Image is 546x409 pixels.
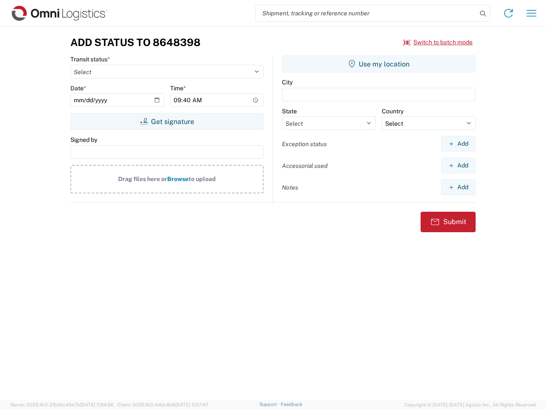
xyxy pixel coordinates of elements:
[282,140,327,148] label: Exception status
[117,402,209,407] span: Client: 2025.16.0-b4dc8a9
[256,5,477,21] input: Shipment, tracking or reference number
[70,36,200,49] h3: Add Status to 8648398
[70,113,264,130] button: Get signature
[189,176,216,182] span: to upload
[259,402,281,407] a: Support
[80,402,113,407] span: [DATE] 11:54:36
[70,84,86,92] label: Date
[441,179,476,195] button: Add
[282,55,476,72] button: Use my location
[282,78,293,86] label: City
[282,107,297,115] label: State
[70,55,110,63] label: Transit status
[118,176,167,182] span: Drag files here or
[421,212,476,232] button: Submit
[281,402,302,407] a: Feedback
[175,402,209,407] span: [DATE] 11:37:47
[404,401,536,409] span: Copyright © [DATE]-[DATE] Agistix Inc., All Rights Reserved
[167,176,189,182] span: Browse
[10,402,113,407] span: Server: 2025.16.0-21b0bc45e7b
[403,35,473,49] button: Switch to batch mode
[170,84,186,92] label: Time
[70,136,97,144] label: Signed by
[382,107,404,115] label: Country
[282,184,298,191] label: Notes
[441,136,476,152] button: Add
[441,158,476,173] button: Add
[282,162,328,170] label: Accessorial used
